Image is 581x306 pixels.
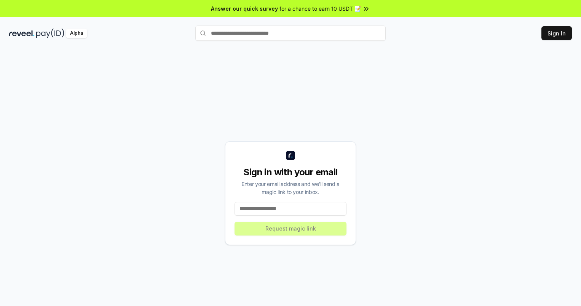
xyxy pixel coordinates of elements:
div: Sign in with your email [235,166,346,178]
div: Enter your email address and we’ll send a magic link to your inbox. [235,180,346,196]
img: logo_small [286,151,295,160]
button: Sign In [541,26,572,40]
span: for a chance to earn 10 USDT 📝 [279,5,361,13]
img: reveel_dark [9,29,35,38]
img: pay_id [36,29,64,38]
div: Alpha [66,29,87,38]
span: Answer our quick survey [211,5,278,13]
